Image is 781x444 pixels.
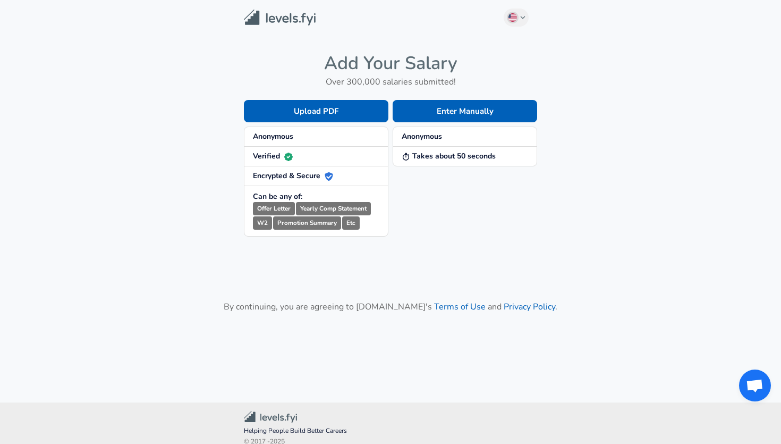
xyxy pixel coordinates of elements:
strong: Encrypted & Secure [253,171,333,181]
small: Etc [342,216,360,230]
small: W2 [253,216,272,230]
strong: Can be any of: [253,191,302,202]
small: Yearly Comp Statement [296,202,371,215]
strong: Takes about 50 seconds [402,151,496,161]
strong: Anonymous [253,131,293,141]
a: Terms of Use [434,301,486,313]
h6: Over 300,000 salaries submitted! [244,74,537,89]
strong: Anonymous [402,131,442,141]
img: Levels.fyi [244,10,316,26]
a: Privacy Policy [504,301,555,313]
h4: Add Your Salary [244,52,537,74]
span: Helping People Build Better Careers [244,426,537,437]
small: Promotion Summary [273,216,341,230]
button: Enter Manually [393,100,537,122]
button: English (US) [504,9,529,27]
button: Upload PDF [244,100,388,122]
img: English (US) [508,13,517,22]
strong: Verified [253,151,293,161]
small: Offer Letter [253,202,295,215]
div: Open chat [739,370,771,401]
img: Levels.fyi Community [244,411,297,423]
